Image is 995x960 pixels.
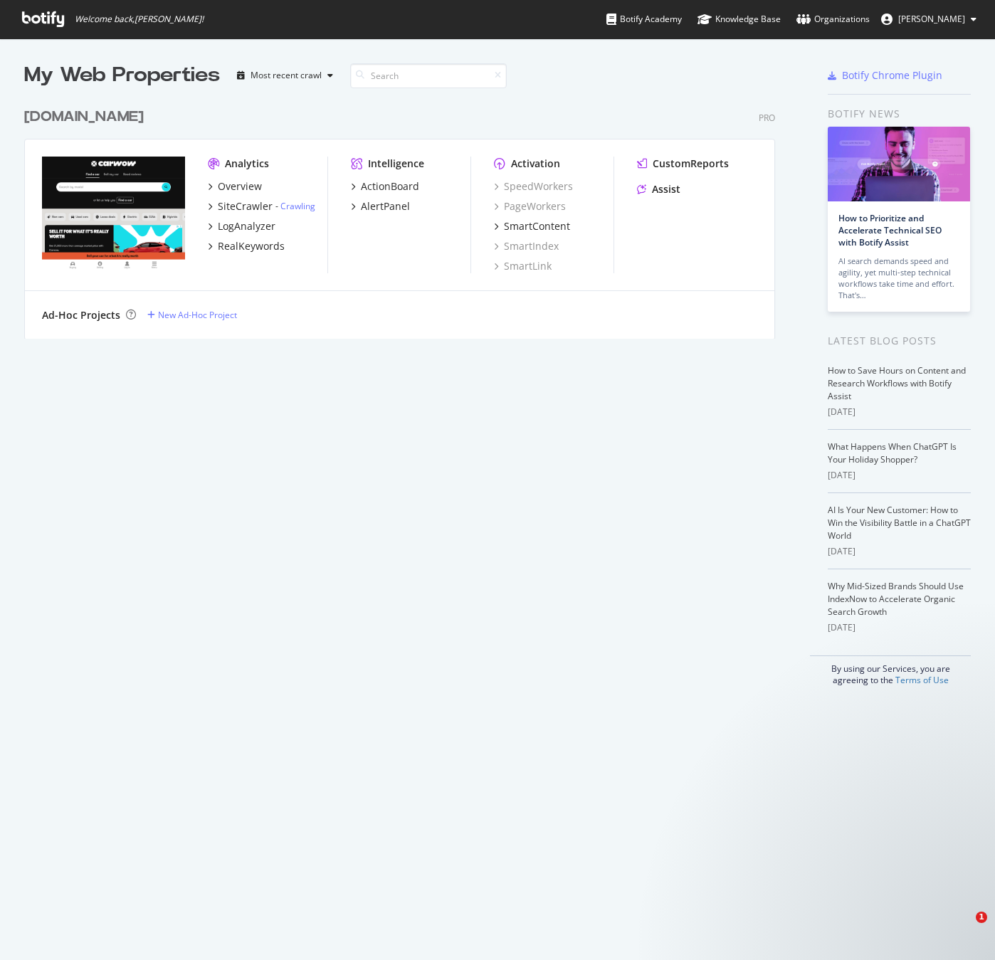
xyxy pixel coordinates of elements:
div: Overview [218,179,262,194]
div: SmartContent [504,219,570,233]
div: Latest Blog Posts [828,333,971,349]
div: [DATE] [828,545,971,558]
a: SmartIndex [494,239,559,253]
div: [DOMAIN_NAME] [24,107,144,127]
div: Botify Academy [606,12,682,26]
div: - [275,200,315,212]
div: LogAnalyzer [218,219,275,233]
div: RealKeywords [218,239,285,253]
div: Activation [511,157,560,171]
img: How to Prioritize and Accelerate Technical SEO with Botify Assist [828,127,970,201]
a: RealKeywords [208,239,285,253]
a: Assist [637,182,680,196]
a: Crawling [280,200,315,212]
div: By using our Services, you are agreeing to the [810,655,971,686]
div: Analytics [225,157,269,171]
a: SiteCrawler- Crawling [208,199,315,213]
div: [DATE] [828,621,971,634]
a: Botify Chrome Plugin [828,68,942,83]
a: PageWorkers [494,199,566,213]
div: AI search demands speed and agility, yet multi-step technical workflows take time and effort. Tha... [838,255,959,301]
div: Ad-Hoc Projects [42,308,120,322]
a: New Ad-Hoc Project [147,309,237,321]
span: 1 [976,912,987,923]
div: Botify Chrome Plugin [842,68,942,83]
a: What Happens When ChatGPT Is Your Holiday Shopper? [828,441,957,465]
div: Most recent crawl [251,71,322,80]
a: SmartLink [494,259,552,273]
a: ActionBoard [351,179,419,194]
a: SpeedWorkers [494,179,573,194]
a: How to Prioritize and Accelerate Technical SEO with Botify Assist [838,212,942,248]
span: Dan Mazzei [898,13,965,25]
a: [DOMAIN_NAME] [24,107,149,127]
img: www.carwow.co.uk [42,157,185,271]
a: LogAnalyzer [208,219,275,233]
a: CustomReports [637,157,729,171]
a: AI Is Your New Customer: How to Win the Visibility Battle in a ChatGPT World [828,504,971,542]
div: grid [24,90,786,339]
a: Terms of Use [895,674,949,686]
button: Most recent crawl [231,64,339,87]
div: CustomReports [653,157,729,171]
div: Knowledge Base [697,12,781,26]
a: SmartContent [494,219,570,233]
div: [DATE] [828,469,971,482]
div: AlertPanel [361,199,410,213]
div: [DATE] [828,406,971,418]
iframe: Intercom live chat [947,912,981,946]
a: Why Mid-Sized Brands Should Use IndexNow to Accelerate Organic Search Growth [828,580,964,618]
div: Assist [652,182,680,196]
div: Intelligence [368,157,424,171]
input: Search [350,63,507,88]
a: How to Save Hours on Content and Research Workflows with Botify Assist [828,364,966,402]
div: ActionBoard [361,179,419,194]
a: Overview [208,179,262,194]
div: Botify news [828,106,971,122]
div: Organizations [796,12,870,26]
div: New Ad-Hoc Project [158,309,237,321]
span: Welcome back, [PERSON_NAME] ! [75,14,204,25]
div: SiteCrawler [218,199,273,213]
div: Pro [759,112,775,124]
button: [PERSON_NAME] [870,8,988,31]
a: AlertPanel [351,199,410,213]
div: My Web Properties [24,61,220,90]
